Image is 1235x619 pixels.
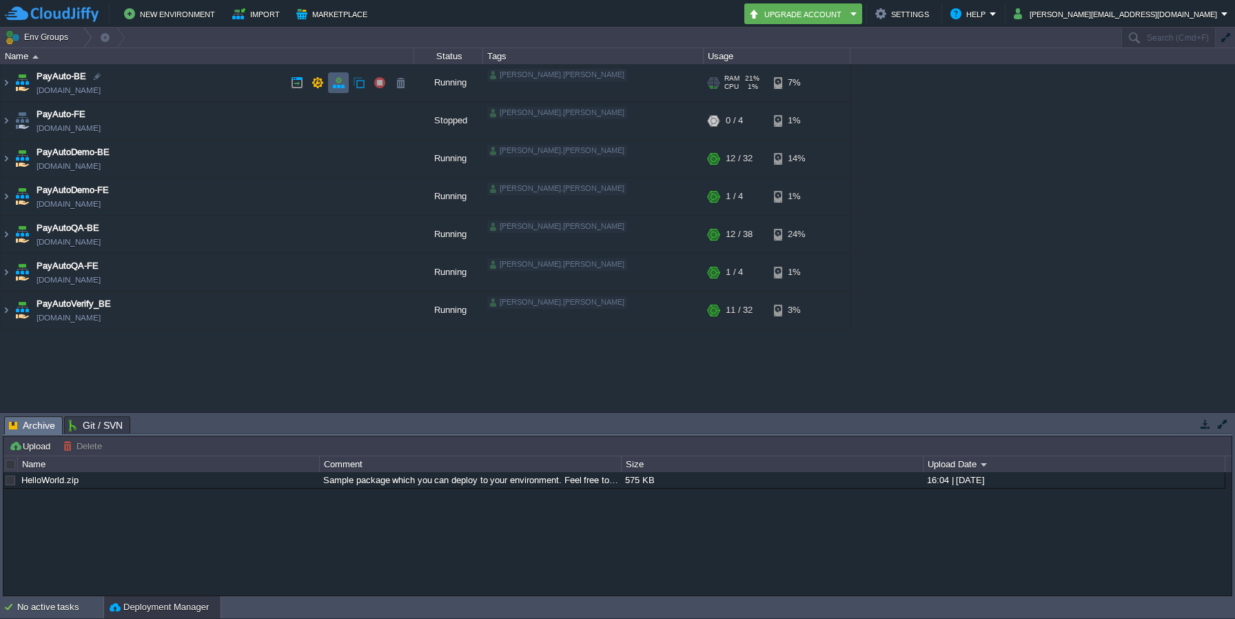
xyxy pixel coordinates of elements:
[774,292,819,329] div: 3%
[17,596,103,618] div: No active tasks
[923,472,1224,488] div: 16:04 | [DATE]
[37,70,86,83] a: PayAuto-BE
[744,83,758,91] span: 1%
[487,221,627,233] div: [PERSON_NAME].[PERSON_NAME]
[622,456,923,472] div: Size
[1,216,12,253] img: AMDAwAAAACH5BAEAAAAALAAAAAABAAEAAAICRAEAOw==
[748,6,846,22] button: Upgrade Account
[9,417,55,434] span: Archive
[1,140,12,177] img: AMDAwAAAACH5BAEAAAAALAAAAAABAAEAAAICRAEAOw==
[1,48,414,64] div: Name
[774,140,819,177] div: 14%
[12,292,32,329] img: AMDAwAAAACH5BAEAAAAALAAAAAABAAEAAAICRAEAOw==
[487,183,627,195] div: [PERSON_NAME].[PERSON_NAME]
[414,254,483,291] div: Running
[774,216,819,253] div: 24%
[37,159,101,173] a: [DOMAIN_NAME]
[622,472,922,488] div: 575 KB
[414,216,483,253] div: Running
[37,197,101,211] a: [DOMAIN_NAME]
[37,108,85,121] a: PayAuto-FE
[37,297,111,311] a: PayAutoVerify_BE
[1177,564,1221,605] iframe: chat widget
[1,102,12,139] img: AMDAwAAAACH5BAEAAAAALAAAAAABAAEAAAICRAEAOw==
[875,6,933,22] button: Settings
[1,178,12,215] img: AMDAwAAAACH5BAEAAAAALAAAAAABAAEAAAICRAEAOw==
[1,64,12,101] img: AMDAwAAAACH5BAEAAAAALAAAAAABAAEAAAICRAEAOw==
[1,254,12,291] img: AMDAwAAAACH5BAEAAAAALAAAAAABAAEAAAICRAEAOw==
[37,311,101,325] span: [DOMAIN_NAME]
[487,296,627,309] div: [PERSON_NAME].[PERSON_NAME]
[19,456,319,472] div: Name
[12,140,32,177] img: AMDAwAAAACH5BAEAAAAALAAAAAABAAEAAAICRAEAOw==
[5,6,99,23] img: CloudJiffy
[37,273,101,287] a: [DOMAIN_NAME]
[724,83,739,91] span: CPU
[774,254,819,291] div: 1%
[232,6,284,22] button: Import
[5,28,73,47] button: Env Groups
[37,235,101,249] a: [DOMAIN_NAME]
[9,440,54,452] button: Upload
[414,178,483,215] div: Running
[320,472,620,488] div: Sample package which you can deploy to your environment. Feel free to delete and upload a package...
[37,121,101,135] a: [DOMAIN_NAME]
[37,221,99,235] a: PayAutoQA-BE
[487,258,627,271] div: [PERSON_NAME].[PERSON_NAME]
[12,254,32,291] img: AMDAwAAAACH5BAEAAAAALAAAAAABAAEAAAICRAEAOw==
[414,292,483,329] div: Running
[726,292,753,329] div: 11 / 32
[484,48,703,64] div: Tags
[12,64,32,101] img: AMDAwAAAACH5BAEAAAAALAAAAAABAAEAAAICRAEAOw==
[37,259,99,273] a: PayAutoQA-FE
[21,475,79,485] a: HelloWorld.zip
[487,145,627,157] div: [PERSON_NAME].[PERSON_NAME]
[110,600,209,614] button: Deployment Manager
[726,254,743,291] div: 1 / 4
[415,48,482,64] div: Status
[1014,6,1221,22] button: [PERSON_NAME][EMAIL_ADDRESS][DOMAIN_NAME]
[704,48,850,64] div: Usage
[296,6,371,22] button: Marketplace
[724,74,739,83] span: RAM
[37,183,109,197] a: PayAutoDemo-FE
[924,456,1225,472] div: Upload Date
[726,178,743,215] div: 1 / 4
[320,456,621,472] div: Comment
[12,178,32,215] img: AMDAwAAAACH5BAEAAAAALAAAAAABAAEAAAICRAEAOw==
[69,417,123,434] span: Git / SVN
[32,55,39,59] img: AMDAwAAAACH5BAEAAAAALAAAAAABAAEAAAICRAEAOw==
[487,107,627,119] div: [PERSON_NAME].[PERSON_NAME]
[37,145,110,159] a: PayAutoDemo-BE
[745,74,759,83] span: 21%
[414,64,483,101] div: Running
[726,216,753,253] div: 12 / 38
[487,69,627,81] div: [PERSON_NAME].[PERSON_NAME]
[414,102,483,139] div: Stopped
[1,292,12,329] img: AMDAwAAAACH5BAEAAAAALAAAAAABAAEAAAICRAEAOw==
[37,83,101,97] a: [DOMAIN_NAME]
[950,6,990,22] button: Help
[726,102,743,139] div: 0 / 4
[12,216,32,253] img: AMDAwAAAACH5BAEAAAAALAAAAAABAAEAAAICRAEAOw==
[774,102,819,139] div: 1%
[12,102,32,139] img: AMDAwAAAACH5BAEAAAAALAAAAAABAAEAAAICRAEAOw==
[726,140,753,177] div: 12 / 32
[774,64,819,101] div: 7%
[124,6,219,22] button: New Environment
[63,440,106,452] button: Delete
[414,140,483,177] div: Running
[774,178,819,215] div: 1%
